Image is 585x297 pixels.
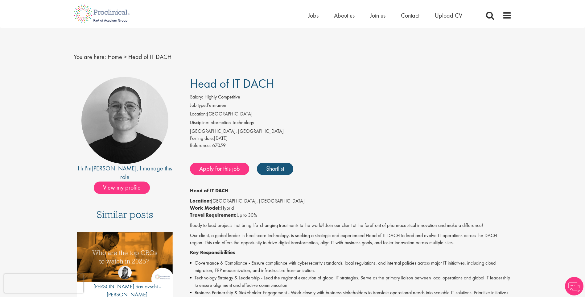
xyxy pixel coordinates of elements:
span: 67059 [212,142,226,148]
img: Chatbot [565,277,583,295]
img: Theodora Savlovschi - Wicks [118,266,132,279]
strong: Key Responsibilities [190,249,235,256]
img: imeage of recruiter Emma Pretorious [81,77,168,164]
a: Upload CV [435,11,462,19]
span: View my profile [94,182,150,194]
span: You are here: [74,53,106,61]
strong: Travel Requirement: [190,212,237,218]
span: Head of IT DACH [128,53,171,61]
a: Shortlist [257,163,293,175]
strong: Work Model: [190,205,221,211]
iframe: reCAPTCHA [4,274,83,293]
span: Posting date: [190,135,214,141]
a: breadcrumb link [108,53,122,61]
a: Apply for this job [190,163,249,175]
div: Hi I'm , I manage this role [74,164,176,182]
label: Salary: [190,94,203,101]
div: [GEOGRAPHIC_DATA], [GEOGRAPHIC_DATA] [190,128,512,135]
a: [PERSON_NAME] [92,164,137,172]
span: Head of IT DACH [190,76,274,91]
h3: Similar posts [97,209,153,224]
li: Permanent [190,102,512,111]
li: Information Technology [190,119,512,128]
li: [GEOGRAPHIC_DATA] [190,111,512,119]
strong: Head of IT DACH [190,187,228,194]
label: Location: [190,111,207,118]
p: Ready to lead projects that bring life-changing treatments to the world? Join our client at the f... [190,222,512,229]
a: About us [334,11,355,19]
a: Join us [370,11,385,19]
p: Our client, a global leader in healthcare technology, is seeking a strategic and experienced Head... [190,232,512,246]
a: Jobs [308,11,319,19]
span: Highly Competitive [204,94,240,100]
img: Top 10 CROs 2025 | Proclinical [77,232,173,282]
span: > [124,53,127,61]
a: Link to a post [77,232,173,287]
a: View my profile [94,183,156,191]
li: Technology Strategy & Leadership - Lead the regional execution of global IT strategies. Serve as ... [190,274,512,289]
label: Discipline: [190,119,209,126]
label: Reference: [190,142,211,149]
a: Contact [401,11,419,19]
strong: Location: [190,198,211,204]
div: [DATE] [190,135,512,142]
label: Job type: [190,102,207,109]
li: Governance & Compliance - Ensure compliance with cybersecurity standards, local regulations, and ... [190,259,512,274]
p: [GEOGRAPHIC_DATA], [GEOGRAPHIC_DATA] Hybrid Up to 30% [190,198,512,219]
